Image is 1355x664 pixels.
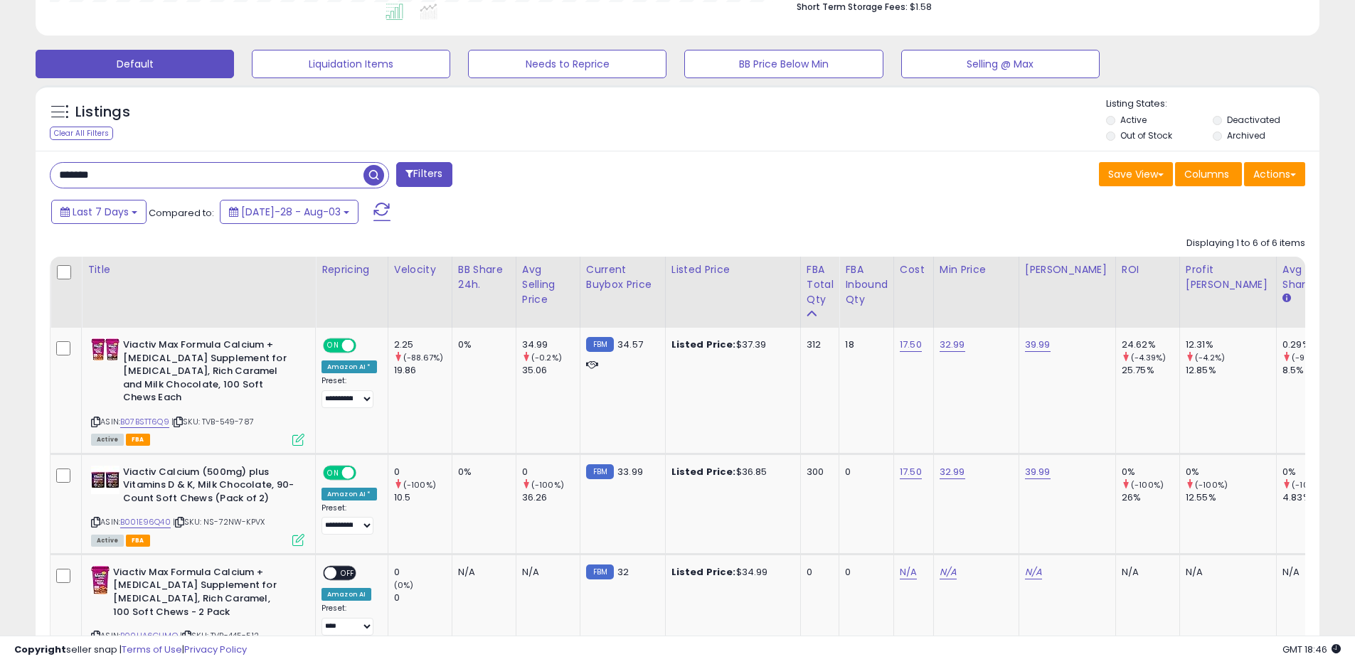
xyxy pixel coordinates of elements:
[1025,262,1110,277] div: [PERSON_NAME]
[1186,491,1276,504] div: 12.55%
[1099,162,1173,186] button: Save View
[91,566,110,594] img: 51UNKc-MkyL._SL40_.jpg
[522,338,580,351] div: 34.99
[901,50,1100,78] button: Selling @ Max
[940,338,965,352] a: 32.99
[1282,292,1291,305] small: Avg BB Share.
[900,565,917,579] a: N/A
[1282,566,1329,579] div: N/A
[120,516,171,528] a: B001E96Q40
[322,360,377,373] div: Amazon AI *
[586,337,614,352] small: FBM
[324,466,342,478] span: ON
[91,466,304,545] div: ASIN:
[322,376,377,408] div: Preset:
[671,466,790,478] div: $36.85
[113,566,286,622] b: Viactiv Max Formula Calcium +[MEDICAL_DATA] Supplement for [MEDICAL_DATA], Rich Caramel, 100 Soft...
[126,535,150,547] span: FBA
[1195,352,1225,363] small: (-4.2%)
[671,566,790,579] div: $34.99
[1025,565,1042,579] a: N/A
[394,579,414,591] small: (0%)
[1122,466,1179,478] div: 0%
[322,588,371,601] div: Amazon AI
[51,200,147,224] button: Last 7 Days
[845,262,888,307] div: FBA inbound Qty
[1292,479,1324,491] small: (-100%)
[531,352,562,363] small: (-0.2%)
[322,262,382,277] div: Repricing
[1120,114,1147,126] label: Active
[1282,338,1340,351] div: 0.29%
[1186,338,1276,351] div: 12.31%
[241,205,341,219] span: [DATE]-28 - Aug-03
[184,643,247,656] a: Privacy Policy
[1120,129,1172,141] label: Out of Stock
[91,338,304,444] div: ASIN:
[586,564,614,579] small: FBM
[1227,114,1280,126] label: Deactivated
[940,262,1013,277] div: Min Price
[1186,466,1276,478] div: 0%
[458,566,505,579] div: N/A
[1025,338,1051,352] a: 39.99
[73,205,129,219] span: Last 7 Days
[394,262,446,277] div: Velocity
[458,466,505,478] div: 0%
[531,479,564,491] small: (-100%)
[671,262,795,277] div: Listed Price
[354,466,377,478] span: OFF
[671,338,736,351] b: Listed Price:
[522,491,580,504] div: 36.26
[807,566,829,579] div: 0
[1131,352,1166,363] small: (-4.39%)
[87,262,309,277] div: Title
[122,643,182,656] a: Terms of Use
[797,1,908,13] b: Short Term Storage Fees:
[522,466,580,478] div: 0
[173,516,265,528] span: | SKU: NS-72NW-KPVX
[1122,364,1179,377] div: 25.75%
[671,338,790,351] div: $37.39
[322,488,377,500] div: Amazon AI *
[684,50,883,78] button: BB Price Below Min
[1282,466,1340,478] div: 0%
[403,352,443,363] small: (-88.67%)
[586,262,659,292] div: Current Buybox Price
[458,338,505,351] div: 0%
[394,466,452,478] div: 0
[1175,162,1242,186] button: Columns
[50,127,113,140] div: Clear All Filters
[1282,262,1334,292] div: Avg BB Share
[91,466,119,494] img: 51YT-jlNg8L._SL40_.jpg
[1244,162,1305,186] button: Actions
[807,338,829,351] div: 312
[940,465,965,479] a: 32.99
[1186,566,1265,579] div: N/A
[220,200,358,224] button: [DATE]-28 - Aug-03
[940,565,957,579] a: N/A
[522,364,580,377] div: 35.06
[586,464,614,479] small: FBM
[617,565,629,579] span: 32
[1122,338,1179,351] div: 24.62%
[1025,465,1051,479] a: 39.99
[394,591,452,604] div: 0
[1282,491,1340,504] div: 4.83%
[126,434,150,446] span: FBA
[900,262,928,277] div: Cost
[403,479,436,491] small: (-100%)
[900,338,922,352] a: 17.50
[845,566,883,579] div: 0
[1186,262,1270,292] div: Profit [PERSON_NAME]
[394,364,452,377] div: 19.86
[1184,167,1229,181] span: Columns
[75,102,130,122] h5: Listings
[845,338,883,351] div: 18
[1122,491,1179,504] div: 26%
[522,262,574,307] div: Avg Selling Price
[1122,566,1169,579] div: N/A
[671,465,736,478] b: Listed Price:
[171,416,254,427] span: | SKU: TVB-549-787
[900,465,922,479] a: 17.50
